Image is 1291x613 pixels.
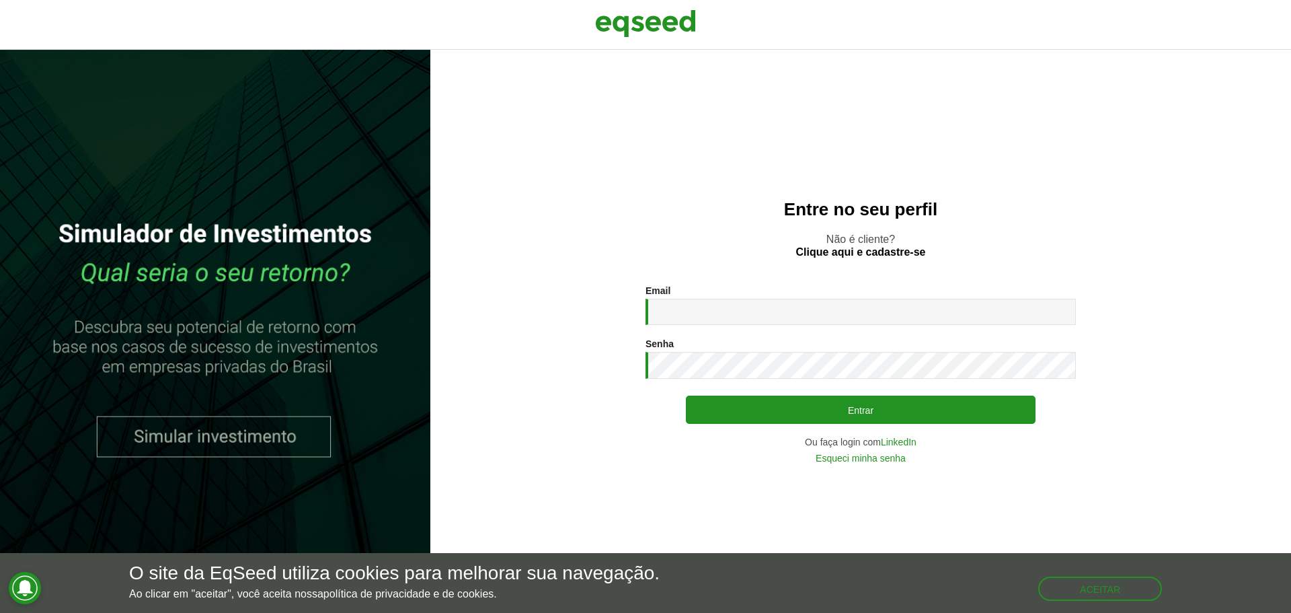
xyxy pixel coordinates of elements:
h2: Entre no seu perfil [457,200,1264,219]
a: LinkedIn [881,437,916,447]
p: Não é cliente? [457,233,1264,258]
img: EqSeed Logo [595,7,696,40]
label: Email [645,286,670,295]
p: Ao clicar em "aceitar", você aceita nossa . [129,587,660,600]
h5: O site da EqSeed utiliza cookies para melhorar sua navegação. [129,563,660,584]
a: Clique aqui e cadastre-se [796,247,926,258]
button: Entrar [686,396,1035,424]
div: Ou faça login com [645,437,1076,447]
button: Aceitar [1038,577,1162,601]
a: Esqueci minha senha [816,454,906,463]
label: Senha [645,339,674,349]
a: política de privacidade e de cookies [323,589,494,600]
